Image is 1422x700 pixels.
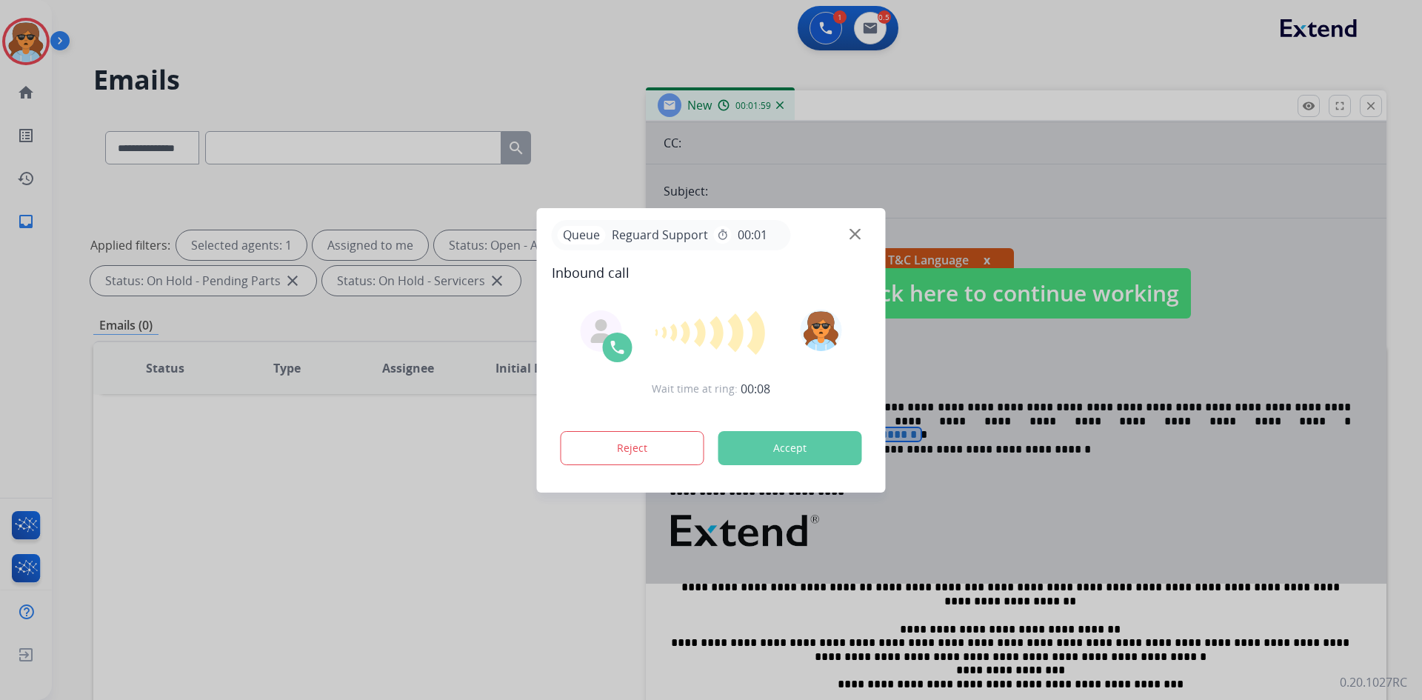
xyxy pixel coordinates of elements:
[652,381,738,396] span: Wait time at ring:
[590,319,613,343] img: agent-avatar
[558,226,606,244] p: Queue
[1340,673,1407,691] p: 0.20.1027RC
[606,226,714,244] span: Reguard Support
[738,226,767,244] span: 00:01
[800,310,841,351] img: avatar
[552,262,871,283] span: Inbound call
[718,431,862,465] button: Accept
[717,229,729,241] mat-icon: timer
[561,431,704,465] button: Reject
[741,380,770,398] span: 00:08
[609,339,627,356] img: call-icon
[849,228,861,239] img: close-button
